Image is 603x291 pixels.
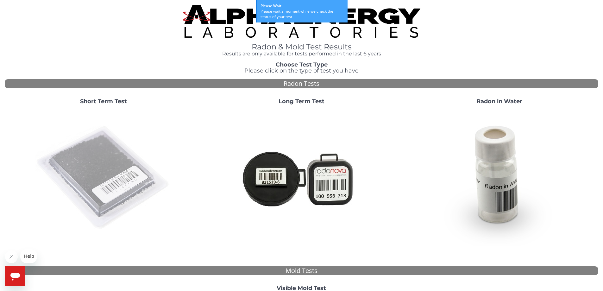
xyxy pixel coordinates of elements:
h4: Results are only available for tests performed in the last 6 years [183,51,420,57]
div: Please Wait [261,3,344,9]
div: Mold Tests [5,266,598,275]
div: Radon Tests [5,79,598,88]
img: Radtrak2vsRadtrak3.jpg [233,110,369,246]
img: RadoninWater.jpg [431,110,567,246]
img: ShortTerm.jpg [35,110,172,246]
div: Please wait a moment while we check the status of your test [261,9,344,19]
strong: Radon in Water [476,98,522,105]
iframe: Close message [5,250,18,263]
strong: Long Term Test [279,98,324,105]
h1: Radon & Mold Test Results [183,43,420,51]
iframe: Button to launch messaging window [5,266,25,286]
strong: Short Term Test [80,98,127,105]
iframe: Message from company [20,249,37,263]
strong: Choose Test Type [276,61,328,68]
span: Please click on the type of test you have [244,67,359,74]
img: TightCrop.jpg [183,5,420,38]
